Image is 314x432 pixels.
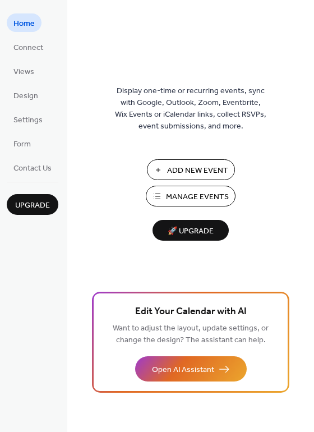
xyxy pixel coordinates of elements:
[7,110,49,128] a: Settings
[152,364,214,376] span: Open AI Assistant
[7,38,50,56] a: Connect
[7,158,58,177] a: Contact Us
[135,304,247,320] span: Edit Your Calendar with AI
[13,114,43,126] span: Settings
[13,139,31,150] span: Form
[13,42,43,54] span: Connect
[7,86,45,104] a: Design
[166,191,229,203] span: Manage Events
[7,62,41,80] a: Views
[7,134,38,153] a: Form
[135,356,247,382] button: Open AI Assistant
[7,194,58,215] button: Upgrade
[13,66,34,78] span: Views
[159,224,222,239] span: 🚀 Upgrade
[113,321,269,348] span: Want to adjust the layout, update settings, or change the design? The assistant can help.
[13,90,38,102] span: Design
[13,163,52,174] span: Contact Us
[15,200,50,212] span: Upgrade
[7,13,41,32] a: Home
[115,85,266,132] span: Display one-time or recurring events, sync with Google, Outlook, Zoom, Eventbrite, Wix Events or ...
[146,186,235,206] button: Manage Events
[13,18,35,30] span: Home
[153,220,229,241] button: 🚀 Upgrade
[167,165,228,177] span: Add New Event
[147,159,235,180] button: Add New Event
